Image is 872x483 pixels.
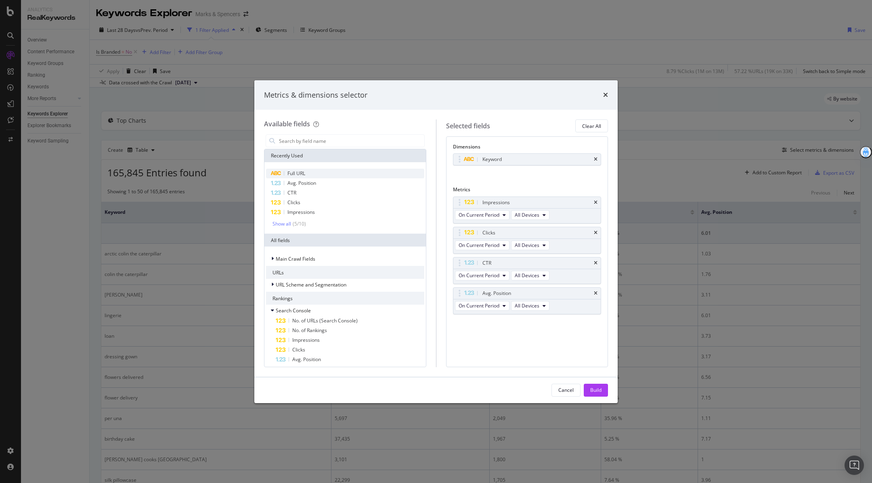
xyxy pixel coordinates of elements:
[276,281,346,288] span: URL Scheme and Segmentation
[515,272,539,279] span: All Devices
[459,272,499,279] span: On Current Period
[515,211,539,218] span: All Devices
[511,271,549,280] button: All Devices
[590,387,602,393] div: Build
[278,135,424,147] input: Search by field name
[455,210,509,220] button: On Current Period
[594,230,597,235] div: times
[482,259,491,267] div: CTR
[459,302,499,309] span: On Current Period
[292,356,321,363] span: Avg. Position
[455,240,509,250] button: On Current Period
[594,157,597,162] div: times
[582,123,601,130] div: Clear All
[453,287,602,314] div: Avg. PositiontimesOn Current PeriodAll Devices
[287,180,316,186] span: Avg. Position
[459,211,499,218] span: On Current Period
[551,384,581,397] button: Cancel
[453,227,602,254] div: ClickstimesOn Current PeriodAll Devices
[482,199,510,207] div: Impressions
[264,119,310,128] div: Available fields
[292,317,358,324] span: No. of URLs (Search Console)
[287,209,315,215] span: Impressions
[482,289,511,297] div: Avg. Position
[453,186,602,196] div: Metrics
[482,229,495,237] div: Clicks
[482,155,502,163] div: Keyword
[292,327,327,334] span: No. of Rankings
[584,384,608,397] button: Build
[453,143,602,153] div: Dimensions
[291,220,306,227] div: ( 5 / 10 )
[453,153,602,165] div: Keywordtimes
[511,210,549,220] button: All Devices
[575,119,608,132] button: Clear All
[558,387,574,393] div: Cancel
[287,199,300,206] span: Clicks
[453,257,602,284] div: CTRtimesOn Current PeriodAll Devices
[594,261,597,266] div: times
[254,80,618,403] div: modal
[515,242,539,249] span: All Devices
[594,200,597,205] div: times
[603,90,608,100] div: times
[276,255,315,262] span: Main Crawl Fields
[515,302,539,309] span: All Devices
[272,221,291,227] div: Show all
[264,149,426,162] div: Recently Used
[287,189,296,196] span: CTR
[455,301,509,311] button: On Current Period
[266,292,424,305] div: Rankings
[292,346,305,353] span: Clicks
[594,291,597,296] div: times
[264,90,367,100] div: Metrics & dimensions selector
[459,242,499,249] span: On Current Period
[845,456,864,475] div: Open Intercom Messenger
[511,240,549,250] button: All Devices
[292,337,320,343] span: Impressions
[266,266,424,279] div: URLs
[276,307,311,314] span: Search Console
[511,301,549,311] button: All Devices
[287,170,305,177] span: Full URL
[446,121,490,131] div: Selected fields
[264,234,426,247] div: All fields
[455,271,509,280] button: On Current Period
[453,197,602,224] div: ImpressionstimesOn Current PeriodAll Devices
